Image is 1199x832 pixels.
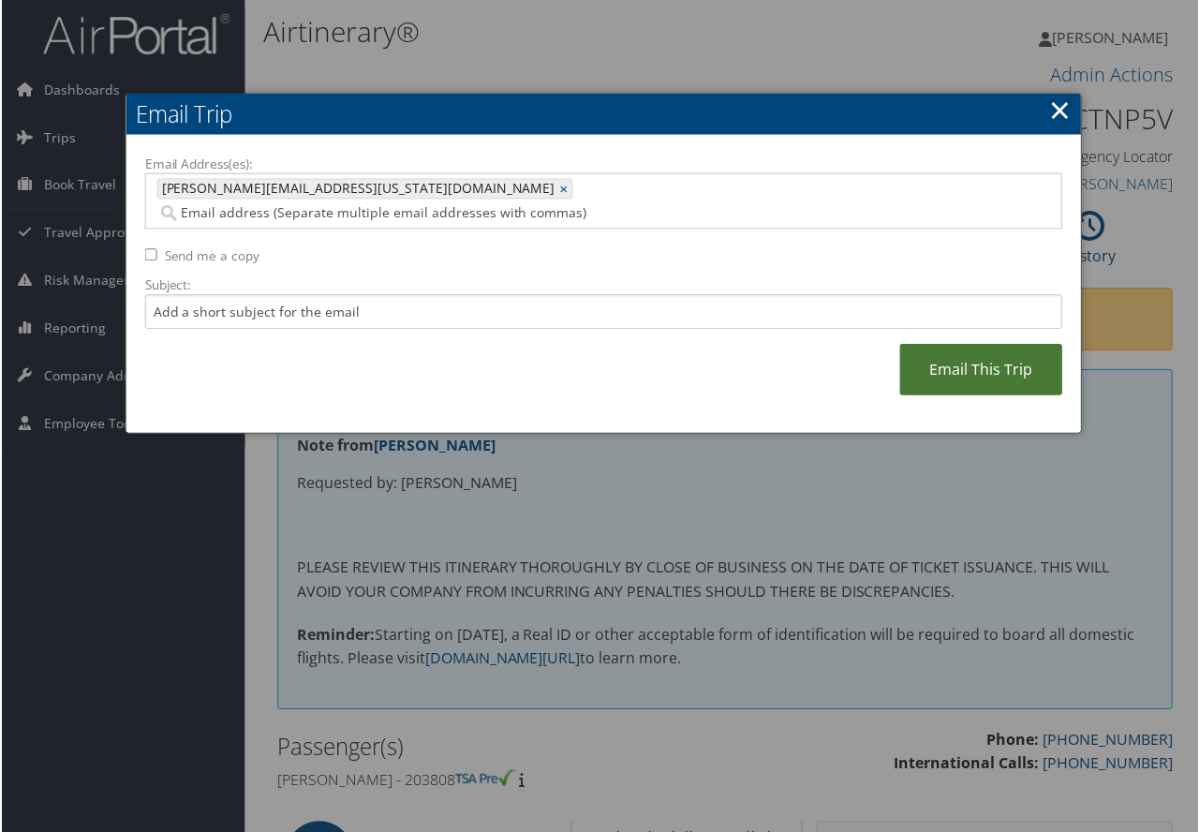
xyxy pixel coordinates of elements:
[900,345,1063,396] a: Email This Trip
[143,276,1063,295] label: Subject:
[156,180,555,199] span: [PERSON_NAME][EMAIL_ADDRESS][US_STATE][DOMAIN_NAME]
[163,247,259,266] label: Send me a copy
[143,295,1063,330] input: Add a short subject for the email
[143,155,1063,173] label: Email Address(es):
[1050,91,1072,128] a: ×
[559,180,571,199] a: ×
[125,94,1082,135] h2: Email Trip
[155,204,851,223] input: Email address (Separate multiple email addresses with commas)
